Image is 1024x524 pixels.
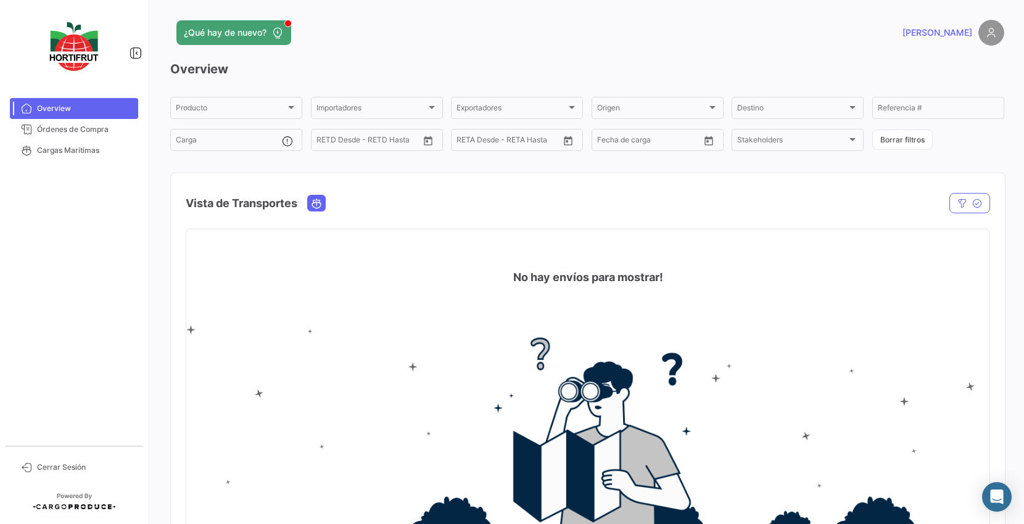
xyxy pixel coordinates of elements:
[902,27,972,39] span: [PERSON_NAME]
[559,131,577,150] button: Open calendar
[628,137,677,146] input: Hasta
[456,105,566,114] span: Exportadores
[316,137,339,146] input: Desde
[10,119,138,140] a: Órdenes de Compra
[37,462,133,473] span: Cerrar Sesión
[37,145,133,156] span: Cargas Marítimas
[737,105,847,114] span: Destino
[308,195,325,211] button: Ocean
[737,137,847,146] span: Stakeholders
[487,137,536,146] input: Hasta
[419,131,437,150] button: Open calendar
[978,20,1004,46] img: placeholder-user.png
[982,482,1012,512] div: Abrir Intercom Messenger
[10,140,138,161] a: Cargas Marítimas
[176,105,286,114] span: Producto
[872,129,933,150] button: Borrar filtros
[186,195,297,212] h4: Vista de Transportes
[184,27,266,39] span: ¿Qué hay de nuevo?
[513,269,663,286] h4: No hay envíos para mostrar!
[37,103,133,114] span: Overview
[176,20,291,45] button: ¿Qué hay de nuevo?
[347,137,396,146] input: Hasta
[170,60,1004,78] h3: Overview
[456,137,479,146] input: Desde
[700,131,718,150] button: Open calendar
[597,105,707,114] span: Origen
[597,137,619,146] input: Desde
[37,124,133,135] span: Órdenes de Compra
[10,98,138,119] a: Overview
[43,15,105,78] img: logo-hortifrut.svg
[316,105,426,114] span: Importadores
